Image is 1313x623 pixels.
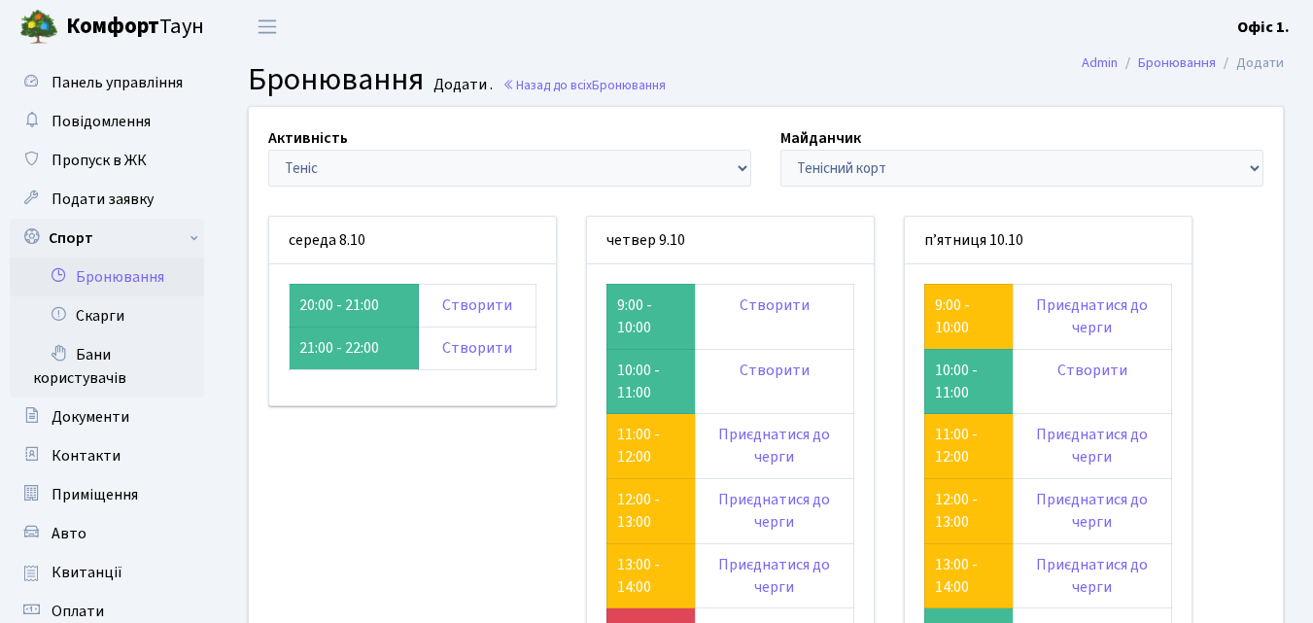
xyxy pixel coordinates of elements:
a: Повідомлення [10,102,204,141]
a: Авто [10,514,204,553]
a: Назад до всіхБронювання [502,76,666,94]
span: Авто [52,523,86,544]
a: 11:00 - 12:00 [617,424,660,467]
li: Додати [1216,52,1284,74]
span: Панель управління [52,72,183,93]
a: Квитанції [10,553,204,592]
a: Приєднатися до черги [718,554,830,598]
button: Переключити навігацію [243,11,292,43]
a: Бронювання [1138,52,1216,73]
td: 21:00 - 22:00 [290,327,419,369]
a: Створити [442,337,512,359]
a: Спорт [10,219,204,258]
a: Панель управління [10,63,204,102]
a: Скарги [10,296,204,335]
div: п’ятниця 10.10 [905,217,1192,264]
td: 9:00 - 10:00 [606,284,695,349]
a: Створити [740,294,810,316]
a: Створити [1057,360,1127,381]
span: Контакти [52,445,121,467]
a: Admin [1082,52,1118,73]
div: середа 8.10 [269,217,556,264]
a: Приєднатися до черги [1036,489,1148,533]
span: Квитанції [52,562,122,583]
span: Документи [52,406,129,428]
a: Приміщення [10,475,204,514]
b: Офіс 1. [1237,17,1290,38]
span: Бронювання [248,57,424,102]
a: Бани користувачів [10,335,204,398]
a: 11:00 - 12:00 [935,424,978,467]
span: Приміщення [52,484,138,505]
td: 20:00 - 21:00 [290,284,419,327]
a: Бронювання [10,258,204,296]
a: Приєднатися до черги [718,424,830,467]
span: Пропуск в ЖК [52,150,147,171]
td: 10:00 - 11:00 [924,349,1013,414]
a: Приєднатися до черги [1036,424,1148,467]
a: Приєднатися до черги [1036,554,1148,598]
nav: breadcrumb [1053,43,1313,84]
img: logo.png [19,8,58,47]
a: Приєднатися до черги [1036,294,1148,338]
a: 12:00 - 13:00 [617,489,660,533]
span: Оплати [52,601,104,622]
label: Майданчик [780,126,861,150]
label: Активність [268,126,348,150]
a: 13:00 - 14:00 [617,554,660,598]
a: 9:00 - 10:00 [935,294,970,338]
a: 12:00 - 13:00 [935,489,978,533]
span: Подати заявку [52,189,154,210]
small: Додати . [430,76,493,94]
span: Повідомлення [52,111,151,132]
a: Офіс 1. [1237,16,1290,39]
a: Створити [442,294,512,316]
a: Документи [10,398,204,436]
a: Пропуск в ЖК [10,141,204,180]
a: Контакти [10,436,204,475]
span: Таун [66,11,204,44]
span: Бронювання [592,76,666,94]
a: Створити [740,360,810,381]
b: Комфорт [66,11,159,42]
td: 10:00 - 11:00 [606,349,695,414]
div: четвер 9.10 [587,217,874,264]
a: 13:00 - 14:00 [935,554,978,598]
a: Подати заявку [10,180,204,219]
a: Приєднатися до черги [718,489,830,533]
